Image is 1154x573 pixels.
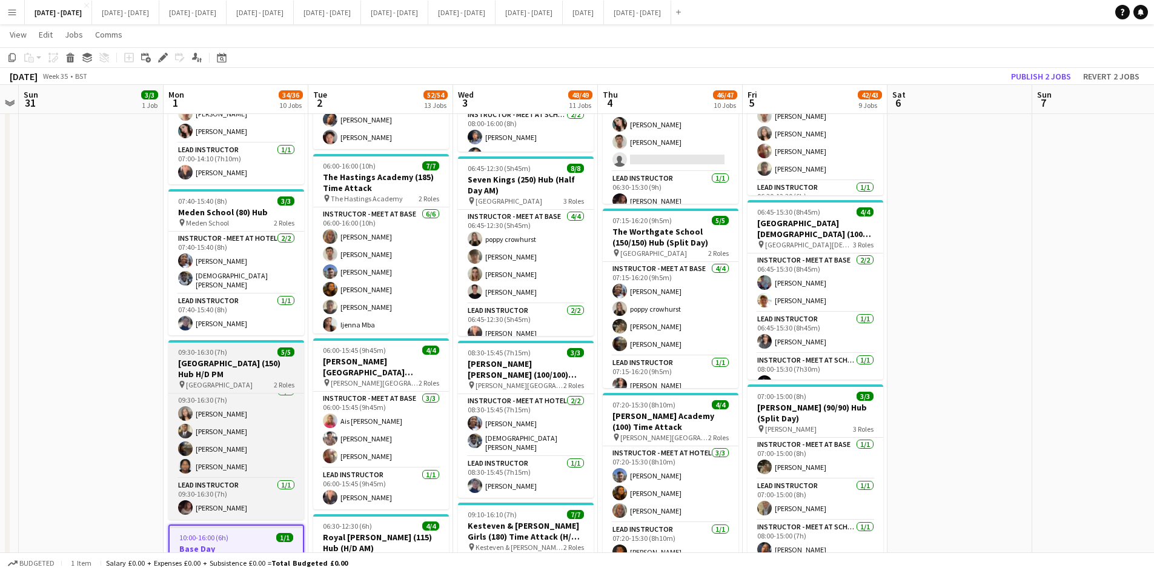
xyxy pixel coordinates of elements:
[331,194,403,203] span: The Hastings Academy
[714,101,737,110] div: 10 Jobs
[106,558,348,568] div: Salary £0.00 + Expenses £0.00 + Subsistence £0.00 =
[603,226,738,248] h3: The Worthgate School (150/150) Hub (Split Day)
[22,96,38,110] span: 31
[748,253,883,312] app-card-role: Instructor - Meet at Base2/206:45-15:30 (8h45m)[PERSON_NAME][PERSON_NAME]
[361,1,428,24] button: [DATE] - [DATE]
[6,557,56,570] button: Budgeted
[170,543,303,554] h3: Base Day
[563,196,584,206] span: 3 Roles
[90,27,127,42] a: Comms
[25,1,92,24] button: [DATE] - [DATE]
[748,312,883,354] app-card-role: Lead Instructor1/106:45-15:30 (8h45m)[PERSON_NAME]
[746,96,757,110] span: 5
[227,1,294,24] button: [DATE] - [DATE]
[313,532,449,554] h3: Royal [PERSON_NAME] (115) Hub (H/D AM)
[178,196,227,206] span: 07:40-15:40 (8h)
[563,543,584,552] span: 2 Roles
[567,164,584,173] span: 8/8
[468,348,531,357] span: 08:30-15:45 (7h15m)
[713,90,737,99] span: 46/47
[274,380,294,389] span: 2 Roles
[857,207,874,216] span: 4/4
[748,89,757,100] span: Fri
[496,1,563,24] button: [DATE] - [DATE]
[857,392,874,401] span: 3/3
[601,96,618,110] span: 4
[168,294,304,335] app-card-role: Lead Instructor1/107:40-15:40 (8h)[PERSON_NAME]
[34,27,58,42] a: Edit
[458,174,594,196] h3: Seven Kings (250) Hub (Half Day AM)
[422,161,439,170] span: 7/7
[67,558,96,568] span: 1 item
[168,232,304,294] app-card-role: Instructor - Meet at Hotel2/207:40-15:40 (8h)[PERSON_NAME][DEMOGRAPHIC_DATA][PERSON_NAME]
[748,438,883,479] app-card-role: Instructor - Meet at Base1/107:00-15:00 (8h)[PERSON_NAME]
[603,78,738,172] app-card-role: Instructor - Meet at Base3/406:30-15:30 (9h)[PERSON_NAME][PERSON_NAME][PERSON_NAME]
[458,304,594,363] app-card-role: Lead Instructor2/206:45-12:30 (5h45m)[PERSON_NAME]
[567,510,584,519] span: 7/7
[168,340,304,520] app-job-card: 09:30-16:30 (7h)5/5[GEOGRAPHIC_DATA] (150) Hub H/D PM [GEOGRAPHIC_DATA]2 RolesInstructor - Meet a...
[1035,96,1052,110] span: 7
[419,378,439,387] span: 2 Roles
[39,29,53,40] span: Edit
[708,249,729,258] span: 2 Roles
[141,90,158,99] span: 3/3
[748,354,883,395] app-card-role: Instructor - Meet at School1/108:00-15:30 (7h30m)[PERSON_NAME]
[765,424,817,434] span: [PERSON_NAME]
[277,196,294,206] span: 3/3
[604,1,671,24] button: [DATE] - [DATE]
[603,523,738,564] app-card-role: Lead Instructor1/107:20-15:30 (8h10m)[PERSON_NAME]
[1006,69,1076,84] button: Publish 2 jobs
[313,154,449,333] app-job-card: 06:00-16:00 (10h)7/7The Hastings Academy (185) Time Attack The Hastings Academy2 RolesInstructor ...
[75,72,87,81] div: BST
[712,216,729,225] span: 5/5
[5,27,32,42] a: View
[458,156,594,336] app-job-card: 06:45-12:30 (5h45m)8/8Seven Kings (250) Hub (Half Day AM) [GEOGRAPHIC_DATA]3 RolesInstructor - Me...
[423,90,448,99] span: 52/54
[279,90,303,99] span: 34/36
[323,521,372,531] span: 06:30-12:30 (6h)
[603,24,738,204] div: 06:30-15:30 (9h)4/5Chislehurst and [GEOGRAPHIC_DATA] (130/130) Hub (split day) Chislehurst & [GEO...
[168,207,304,218] h3: Meden School (80) Hub
[476,196,542,206] span: [GEOGRAPHIC_DATA]
[458,341,594,498] app-job-card: 08:30-15:45 (7h15m)3/3[PERSON_NAME] [PERSON_NAME] (100/100) Hub (Split Day) [PERSON_NAME][GEOGRAP...
[468,510,517,519] span: 09:10-16:10 (7h)
[274,218,294,227] span: 2 Roles
[186,218,229,227] span: Meden School
[92,1,159,24] button: [DATE] - [DATE]
[95,29,122,40] span: Comms
[603,89,618,100] span: Thu
[603,262,738,356] app-card-role: Instructor - Meet at Base4/407:15-16:20 (9h5m)[PERSON_NAME]poppy crowhurst[PERSON_NAME][PERSON_NAME]
[603,393,738,564] div: 07:20-15:30 (8h10m)4/4[PERSON_NAME] Academy (100) Time Attack [PERSON_NAME][GEOGRAPHIC_DATA]2 Rol...
[1037,89,1052,100] span: Sun
[40,72,70,81] span: Week 35
[568,90,592,99] span: 48/49
[167,96,184,110] span: 1
[858,101,881,110] div: 9 Jobs
[458,210,594,304] app-card-role: Instructor - Meet at Base4/406:45-12:30 (5h45m)poppy crowhurst[PERSON_NAME][PERSON_NAME][PERSON_N...
[458,108,594,167] app-card-role: Instructor - Meet at School2/208:00-16:00 (8h)[PERSON_NAME][PERSON_NAME]
[890,96,906,110] span: 6
[168,189,304,335] app-job-card: 07:40-15:40 (8h)3/3Meden School (80) Hub Meden School2 RolesInstructor - Meet at Hotel2/207:40-15...
[271,558,348,568] span: Total Budgeted £0.00
[313,338,449,509] div: 06:00-15:45 (9h45m)4/4[PERSON_NAME][GEOGRAPHIC_DATA][PERSON_NAME] (100) Time Attack [PERSON_NAME]...
[313,392,449,468] app-card-role: Instructor - Meet at Base3/306:00-15:45 (9h45m)Ais [PERSON_NAME][PERSON_NAME][PERSON_NAME]
[603,356,738,397] app-card-role: Lead Instructor1/107:15-16:20 (9h5m)[PERSON_NAME]
[603,172,738,213] app-card-role: Lead Instructor1/106:30-15:30 (9h)[PERSON_NAME]
[748,384,883,561] app-job-card: 07:00-15:00 (8h)3/3[PERSON_NAME] (90/90) Hub (Split Day) [PERSON_NAME]3 RolesInstructor - Meet at...
[159,1,227,24] button: [DATE] - [DATE]
[168,143,304,184] app-card-role: Lead Instructor1/107:00-14:10 (7h10m)[PERSON_NAME]
[612,400,675,409] span: 07:20-15:30 (8h10m)
[563,381,584,390] span: 2 Roles
[179,533,228,542] span: 10:00-16:00 (6h)
[313,89,327,100] span: Tue
[19,559,55,568] span: Budgeted
[313,207,449,337] app-card-role: Instructor - Meet at Base6/606:00-16:00 (10h)[PERSON_NAME][PERSON_NAME][PERSON_NAME][PERSON_NAME]...
[458,358,594,380] h3: [PERSON_NAME] [PERSON_NAME] (100/100) Hub (Split Day)
[603,209,738,388] div: 07:15-16:20 (9h5m)5/5The Worthgate School (150/150) Hub (Split Day) [GEOGRAPHIC_DATA]2 RolesInstr...
[765,240,853,249] span: [GEOGRAPHIC_DATA][DEMOGRAPHIC_DATA]
[10,70,38,82] div: [DATE]
[748,200,883,380] app-job-card: 06:45-15:30 (8h45m)4/4[GEOGRAPHIC_DATA][DEMOGRAPHIC_DATA] (100) Hub [GEOGRAPHIC_DATA][DEMOGRAPHIC...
